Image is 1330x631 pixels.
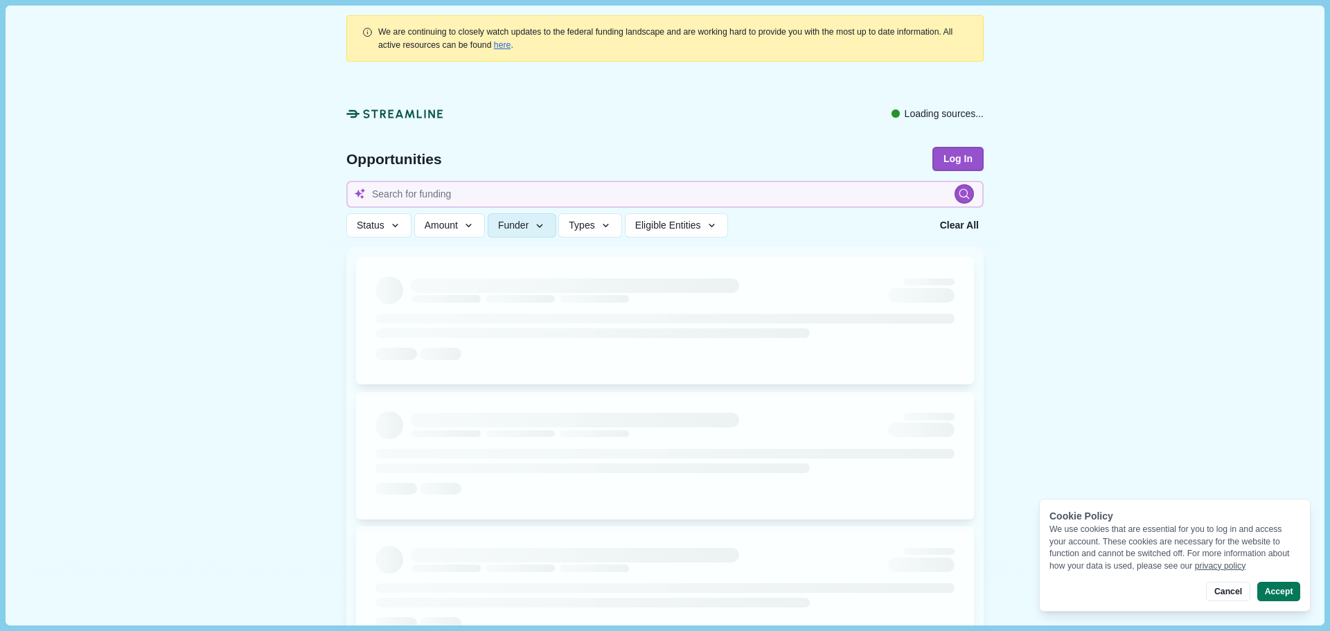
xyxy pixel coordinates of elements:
[414,213,486,238] button: Amount
[1257,582,1300,601] button: Accept
[494,40,511,50] a: here
[425,220,458,231] span: Amount
[1195,561,1246,571] a: privacy policy
[357,220,384,231] span: Status
[346,181,984,208] input: Search for funding
[635,220,701,231] span: Eligible Entities
[558,213,622,238] button: Types
[1206,582,1250,601] button: Cancel
[1049,510,1113,522] span: Cookie Policy
[569,220,594,231] span: Types
[346,152,442,166] span: Opportunities
[935,213,984,238] button: Clear All
[346,213,411,238] button: Status
[1049,524,1300,572] div: We use cookies that are essential for you to log in and access your account. These cookies are ne...
[488,213,556,238] button: Funder
[378,26,968,51] div: .
[498,220,529,231] span: Funder
[625,213,728,238] button: Eligible Entities
[932,147,984,171] button: Log In
[905,107,984,121] span: Loading sources...
[378,27,952,49] span: We are continuing to closely watch updates to the federal funding landscape and are working hard ...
